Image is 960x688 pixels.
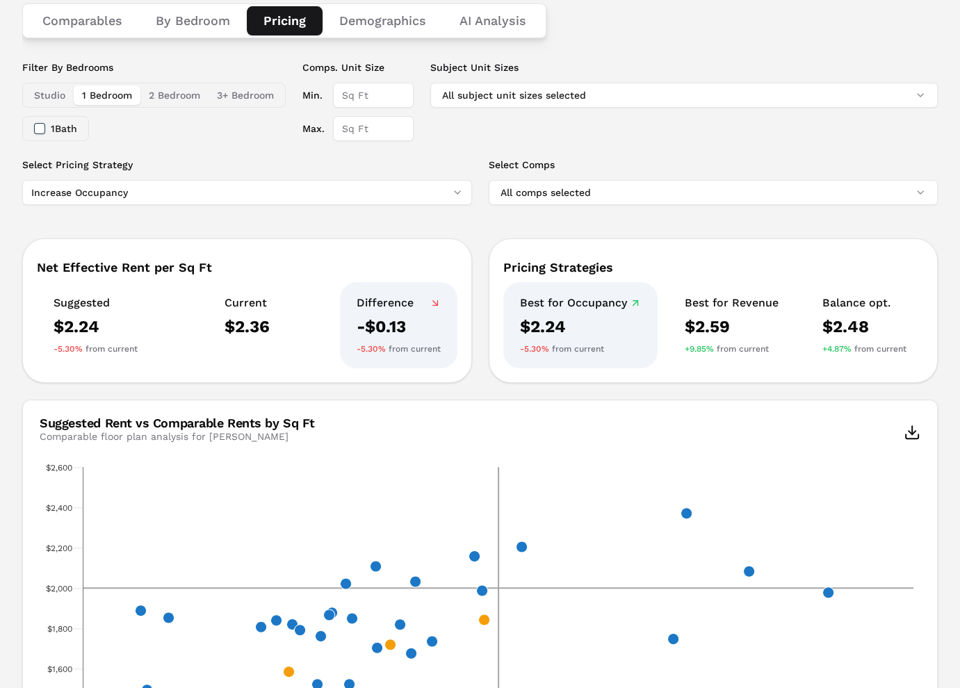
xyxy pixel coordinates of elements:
div: $2.24 [520,316,641,338]
path: x, 837, 2,203. Comps. [516,541,528,552]
input: Sq Ft [333,116,414,141]
button: Studio [26,85,74,105]
path: x, 1033, 1,970.83. Comps. [823,587,834,598]
div: $2.24 [54,316,138,338]
div: -$0.13 [357,316,441,338]
div: Comparable floor plan analysis for [PERSON_NAME] [40,429,315,443]
path: x, 719, 1,815. Comps. [287,619,298,630]
path: x, 693, 1,799. Comps. [256,621,267,632]
span: -5.30% [520,343,549,354]
path: x, 727, 1,865. Comps. [324,609,335,621]
text: $2,400 [46,503,72,513]
button: 3+ Bedroom [209,85,282,105]
div: Difference [357,296,441,310]
div: Best for Revenue [685,296,779,310]
label: Filter By Bedrooms [22,60,286,74]
path: x, 784, 1,741.67. Comps. [427,636,438,647]
path: x, 709, 1,584.62. Mason Stuart. [284,666,295,677]
path: x, 953, 2,370. Comps. [681,508,692,519]
button: All subject unit sizes selected [430,83,938,108]
button: By Bedroom [139,6,247,35]
path: x, 739, 2,015. Comps. [341,578,352,589]
div: Pricing Strategies [503,261,924,274]
path: x, 975, 2,085. Comps. [744,566,755,577]
div: Best for Occupancy [520,296,641,310]
path: x, 769, 1,814.56. Comps. [395,619,406,630]
div: Current [225,296,270,310]
span: +4.87% [822,343,852,354]
path: x, 743, 1,840. Comps. [347,613,358,624]
div: Balance opt. [822,296,906,310]
span: -5.30% [54,343,83,354]
label: 1 Bath [51,124,77,133]
path: x, 757, 2,114. Comps. [371,561,382,572]
button: Demographics [323,6,443,35]
path: x, 757, 1,695.83. Comps. [372,642,383,653]
path: x, 709, 1,834. Comps. [271,615,282,626]
label: Min. [302,83,325,108]
button: AI Analysis [443,6,543,35]
path: x, 824, 1,841.64. Mason Stuart. [479,614,490,625]
path: x, 738, 1,756.64. Comps. [316,630,327,641]
label: Max. [302,116,325,141]
label: Comps. Unit Size [302,60,414,74]
label: Select Pricing Strategy [22,158,472,172]
path: x, 769, 1,718.72. Mason Stuart. [385,639,396,650]
text: $2,600 [46,463,72,473]
path: x, 725, 1,871.67. Comps. [327,607,338,619]
path: x, 811, 2,162. Comps. [469,550,480,562]
input: Sq Ft [333,83,414,108]
div: Net Effective Rent per Sq Ft [37,261,457,274]
path: x, 637, 1,847.67. Comps. [163,612,174,623]
text: $2,000 [46,584,72,593]
button: Pricing [247,6,323,35]
div: $2.48 [822,316,906,338]
g: Mason Stuart, scatter plot 2 of 2 with 3 points. [284,614,490,678]
text: $2,200 [46,543,72,553]
span: -5.30% [357,343,386,354]
button: 1 Bedroom [74,85,140,105]
div: from current [520,343,641,354]
button: Comparables [26,6,139,35]
text: $1,800 [47,624,72,634]
path: x, 936, 1,750. Comps. [668,633,679,644]
div: $2.59 [685,316,779,338]
path: x, 615, 1,891.67. Comps. [136,605,147,616]
text: $1,600 [47,664,72,674]
div: $2.36 [225,316,270,338]
path: x, 787, 1,675. Comps. [406,648,417,659]
path: x, 824, 1,982. Comps. [477,585,488,596]
label: Subject Unit Sizes [430,60,938,74]
button: All comps selected [489,180,938,205]
div: from current [822,343,906,354]
path: x, 720, 1,781.67. Comps. [295,625,306,636]
div: from current [54,343,138,354]
path: x, 792, 2,039. Comps. [410,576,421,587]
div: from current [685,343,779,354]
div: from current [357,343,441,354]
button: 2 Bedroom [140,85,209,105]
div: Suggested [54,296,138,310]
div: Suggested Rent vs Comparable Rents by Sq Ft [40,417,315,429]
label: Select Comps [489,158,938,172]
span: +9.85% [685,343,714,354]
